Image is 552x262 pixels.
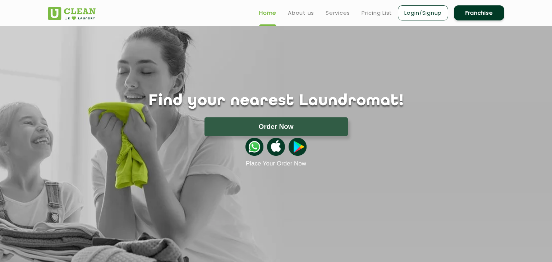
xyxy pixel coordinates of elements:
a: Pricing List [362,9,392,17]
img: UClean Laundry and Dry Cleaning [48,7,96,20]
a: Franchise [454,5,504,20]
img: apple-icon.png [267,138,285,156]
h1: Find your nearest Laundromat! [42,92,510,110]
button: Order Now [204,117,348,136]
a: Place Your Order Now [246,160,306,167]
img: whatsappicon.png [245,138,263,156]
img: playstoreicon.png [289,138,307,156]
a: About us [288,9,314,17]
a: Home [259,9,276,17]
a: Login/Signup [398,5,448,20]
a: Services [326,9,350,17]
